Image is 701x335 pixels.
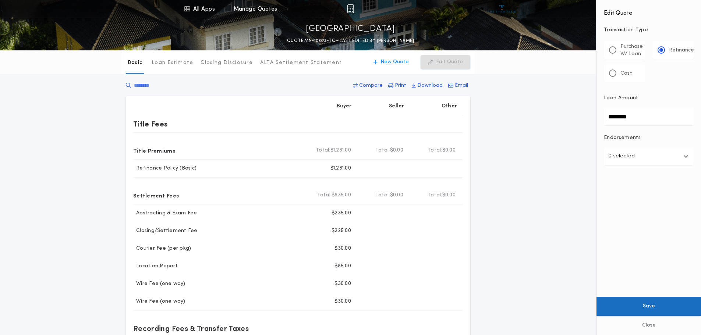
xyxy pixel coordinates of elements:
[604,26,694,34] p: Transaction Type
[152,59,193,67] p: Loan Estimate
[334,298,351,305] p: $30.00
[436,58,463,66] p: Edit Quote
[317,192,332,199] b: Total:
[386,79,408,92] button: Print
[330,147,351,154] span: $1,231.00
[375,192,390,199] b: Total:
[604,95,638,102] p: Loan Amount
[287,37,414,44] p: QUOTE MN-10073-TC - LAST EDITED BY [PERSON_NAME]
[133,210,197,217] p: Abstracting & Exam Fee
[390,147,403,154] span: $0.00
[428,192,442,199] b: Total:
[133,165,197,172] p: Refinance Policy (Basic)
[133,298,185,305] p: Wire Fee (one way)
[375,147,390,154] b: Total:
[133,263,178,270] p: Location Report
[260,59,342,67] p: ALTA Settlement Statement
[133,227,198,235] p: Closing/Settlement Fee
[442,192,456,199] span: $0.00
[359,82,383,89] p: Compare
[596,316,701,335] button: Close
[421,55,470,69] button: Edit Quote
[442,147,456,154] span: $0.00
[604,134,694,142] p: Endorsements
[334,263,351,270] p: $85.00
[133,280,185,288] p: Wire Fee (one way)
[133,322,249,334] p: Recording Fees & Transfer Taxes
[133,245,191,252] p: Courier Fee (per pkg)
[389,103,404,110] p: Seller
[316,147,330,154] b: Total:
[446,79,470,92] button: Email
[337,103,351,110] p: Buyer
[604,108,694,125] input: Loan Amount
[604,4,694,18] h4: Edit Quote
[604,147,694,165] button: 0 selected
[410,79,445,92] button: Download
[334,280,351,288] p: $30.00
[620,70,633,77] p: Cash
[306,23,395,35] p: [GEOGRAPHIC_DATA]
[608,152,635,161] p: 0 selected
[351,79,385,92] button: Compare
[133,145,175,156] p: Title Premiums
[332,192,351,199] span: $635.00
[596,297,701,316] button: Save
[442,103,457,110] p: Other
[332,227,351,235] p: $225.00
[488,5,516,13] img: vs-icon
[620,43,643,58] p: Purchase W/ Loan
[332,210,351,217] p: $235.00
[347,4,354,13] img: img
[330,165,351,172] p: $1,231.00
[428,147,442,154] b: Total:
[455,82,468,89] p: Email
[334,245,351,252] p: $30.00
[128,59,142,67] p: Basic
[133,189,179,201] p: Settlement Fees
[133,118,168,130] p: Title Fees
[201,59,253,67] p: Closing Disclosure
[390,192,403,199] span: $0.00
[366,55,416,69] button: New Quote
[417,82,443,89] p: Download
[380,58,409,66] p: New Quote
[669,47,694,54] p: Refinance
[395,82,406,89] p: Print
